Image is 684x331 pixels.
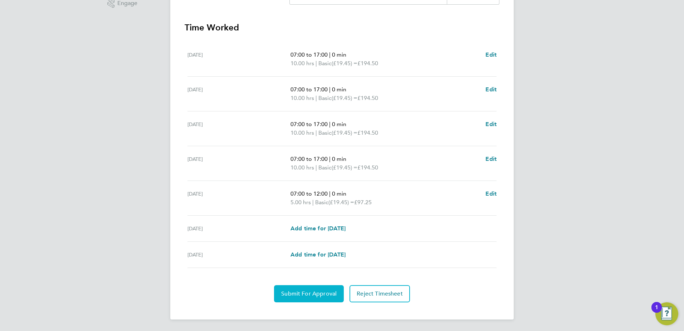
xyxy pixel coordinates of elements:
a: Add time for [DATE] [290,250,346,259]
span: (£19.45) = [332,60,357,67]
span: | [329,86,331,93]
span: 0 min [332,86,346,93]
span: 0 min [332,121,346,128]
span: | [329,155,331,162]
span: (£19.45) = [332,164,357,171]
span: Basic [315,198,328,207]
span: 07:00 to 17:00 [290,51,328,58]
span: 0 min [332,155,346,162]
span: (£19.45) = [332,95,357,101]
span: Edit [485,51,497,58]
div: 1 [655,307,658,317]
span: Add time for [DATE] [290,251,346,258]
span: 10.00 hrs [290,164,314,171]
span: | [329,51,331,58]
span: 0 min [332,190,346,197]
span: £194.50 [357,129,378,136]
a: Edit [485,120,497,129]
span: 07:00 to 12:00 [290,190,328,197]
div: [DATE] [187,120,290,137]
span: £194.50 [357,60,378,67]
div: [DATE] [187,51,290,68]
span: (£19.45) = [328,199,354,206]
span: Basic [318,129,332,137]
span: Add time for [DATE] [290,225,346,232]
div: [DATE] [187,85,290,102]
a: Add time for [DATE] [290,224,346,233]
a: Edit [485,190,497,198]
span: £194.50 [357,95,378,101]
span: 5.00 hrs [290,199,311,206]
span: | [316,164,317,171]
h3: Time Worked [185,22,499,33]
span: Reject Timesheet [357,290,403,297]
span: 0 min [332,51,346,58]
span: Edit [485,155,497,162]
span: Basic [318,94,332,102]
button: Open Resource Center, 1 new notification [655,302,678,325]
span: 10.00 hrs [290,95,314,101]
span: | [316,129,317,136]
div: [DATE] [187,224,290,233]
span: Edit [485,121,497,128]
span: Basic [318,163,332,172]
div: [DATE] [187,190,290,207]
span: Edit [485,190,497,197]
span: £97.25 [354,199,372,206]
span: 07:00 to 17:00 [290,155,328,162]
span: £194.50 [357,164,378,171]
div: [DATE] [187,155,290,172]
span: (£19.45) = [332,129,357,136]
span: 10.00 hrs [290,60,314,67]
span: Submit For Approval [281,290,337,297]
span: | [316,60,317,67]
span: 10.00 hrs [290,129,314,136]
div: [DATE] [187,250,290,259]
span: | [329,190,331,197]
button: Submit For Approval [274,285,344,302]
button: Reject Timesheet [350,285,410,302]
span: | [312,199,314,206]
span: | [329,121,331,128]
a: Edit [485,51,497,59]
a: Edit [485,85,497,94]
span: Edit [485,86,497,93]
a: Edit [485,155,497,163]
span: 07:00 to 17:00 [290,121,328,128]
span: Basic [318,59,332,68]
span: Engage [117,0,137,6]
span: 07:00 to 17:00 [290,86,328,93]
span: | [316,95,317,101]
